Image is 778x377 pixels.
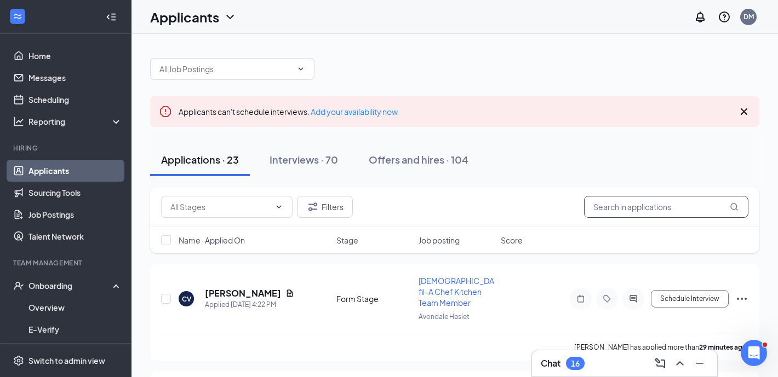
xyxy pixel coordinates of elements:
[574,343,748,352] p: [PERSON_NAME] has applied more than .
[584,196,748,218] input: Search in applications
[296,65,305,73] svg: ChevronDown
[654,357,667,370] svg: ComposeMessage
[600,294,614,303] svg: Tag
[306,200,319,213] svg: Filter
[651,355,669,372] button: ComposeMessage
[28,204,122,225] a: Job Postings
[743,12,754,21] div: DM
[28,89,122,111] a: Scheduling
[28,45,122,67] a: Home
[693,357,706,370] svg: Minimize
[28,318,122,340] a: E-Verify
[735,292,748,305] svg: Ellipses
[28,182,122,204] a: Sourcing Tools
[179,235,245,246] span: Name · Applied On
[205,299,294,310] div: Applied [DATE] 4:22 PM
[28,355,105,366] div: Switch to admin view
[179,107,398,117] span: Applicants can't schedule interviews.
[419,235,460,246] span: Job posting
[170,201,270,213] input: All Stages
[336,293,412,304] div: Form Stage
[159,105,172,118] svg: Error
[205,287,281,299] h5: [PERSON_NAME]
[28,280,113,291] div: Onboarding
[311,107,398,117] a: Add your availability now
[691,355,708,372] button: Minimize
[419,276,508,308] span: [DEMOGRAPHIC_DATA]-fil-A Chef Kitchen Team Member
[28,67,122,89] a: Messages
[13,355,24,366] svg: Settings
[274,202,283,211] svg: ChevronDown
[671,355,689,372] button: ChevronUp
[694,10,707,24] svg: Notifications
[28,297,122,318] a: Overview
[718,10,731,24] svg: QuestionInfo
[627,294,640,303] svg: ActiveChat
[159,63,292,75] input: All Job Postings
[673,357,687,370] svg: ChevronUp
[182,294,191,304] div: CV
[730,202,739,211] svg: MagnifyingGlass
[336,235,358,246] span: Stage
[419,312,470,321] span: Avondale Haslet
[12,11,23,22] svg: WorkstreamLogo
[270,153,338,166] div: Interviews · 70
[13,116,24,127] svg: Analysis
[28,160,122,182] a: Applicants
[651,290,729,308] button: Schedule Interview
[13,258,120,268] div: Team Management
[297,196,353,218] button: Filter Filters
[28,225,122,247] a: Talent Network
[571,359,580,368] div: 16
[501,235,523,246] span: Score
[741,340,767,366] iframe: Intercom live chat
[285,289,294,298] svg: Document
[369,153,468,166] div: Offers and hires · 104
[574,294,587,303] svg: Note
[13,143,120,153] div: Hiring
[28,116,123,127] div: Reporting
[224,10,237,24] svg: ChevronDown
[106,11,117,22] svg: Collapse
[150,8,219,26] h1: Applicants
[161,153,239,166] div: Applications · 23
[13,280,24,291] svg: UserCheck
[28,340,122,362] a: Onboarding Documents
[699,343,747,351] b: 29 minutes ago
[541,357,560,369] h3: Chat
[737,105,751,118] svg: Cross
